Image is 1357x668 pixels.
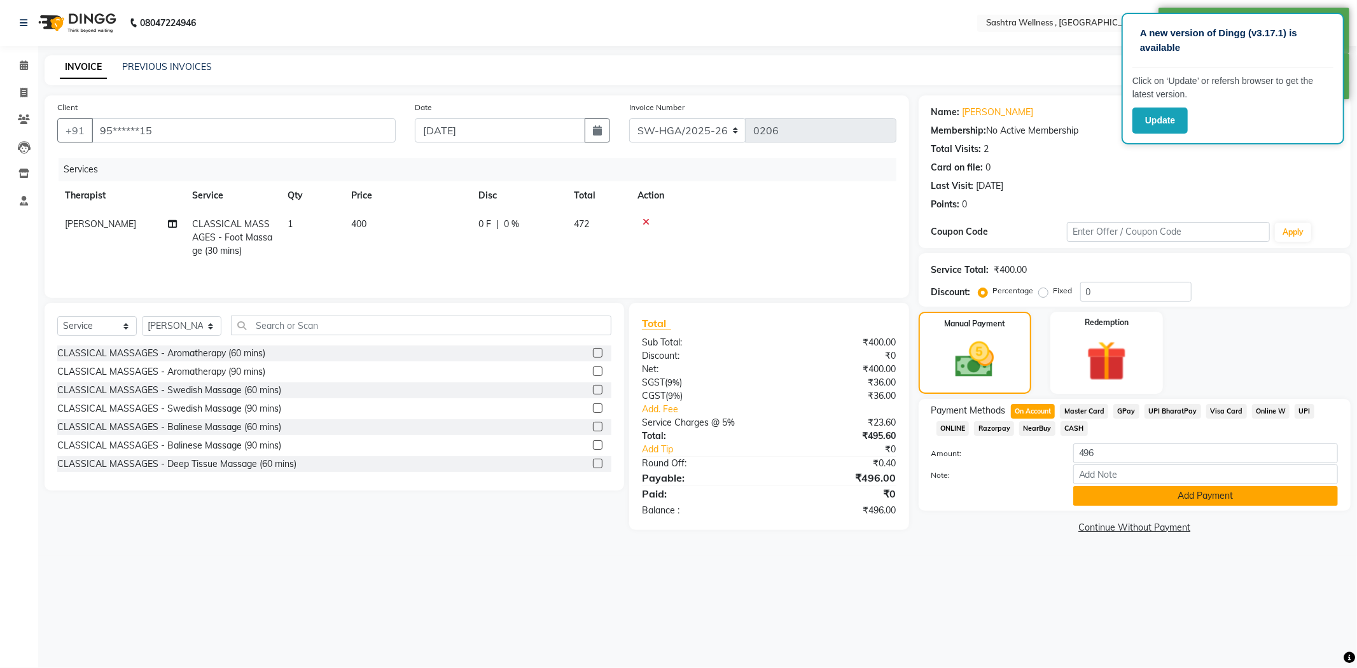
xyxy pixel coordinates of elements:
div: Sub Total: [632,336,769,349]
button: Apply [1275,223,1311,242]
div: 0 [963,198,968,211]
span: Razorpay [974,421,1014,436]
span: CASH [1061,421,1088,436]
th: Price [344,181,471,210]
th: Qty [280,181,344,210]
div: CLASSICAL MASSAGES - Balinese Massage (60 mins) [57,421,281,434]
p: A new version of Dingg (v3.17.1) is available [1140,26,1326,55]
div: ( ) [632,376,769,389]
div: CLASSICAL MASSAGES - Aromatherapy (60 mins) [57,347,265,360]
img: logo [32,5,120,41]
span: Online W [1252,404,1290,419]
div: No Active Membership [931,124,1338,137]
div: ₹0.40 [769,457,906,470]
span: CLASSICAL MASSAGES - Foot Massage (30 mins) [192,218,272,256]
th: Disc [471,181,566,210]
th: Total [566,181,630,210]
div: ₹400.00 [994,263,1027,277]
span: NearBuy [1019,421,1055,436]
a: PREVIOUS INVOICES [122,61,212,73]
div: CLASSICAL MASSAGES - Swedish Massage (60 mins) [57,384,281,397]
div: ₹0 [792,443,906,456]
label: Amount: [922,448,1064,459]
th: Action [630,181,896,210]
button: Update [1132,108,1188,134]
div: Service Total: [931,263,989,277]
span: UPI BharatPay [1145,404,1201,419]
label: Manual Payment [944,318,1005,330]
th: Service [184,181,280,210]
label: Percentage [993,285,1034,296]
div: [DATE] [977,179,1004,193]
label: Note: [922,470,1064,481]
div: ₹495.60 [769,429,906,443]
div: Card on file: [931,161,984,174]
div: Discount: [632,349,769,363]
div: 2 [984,143,989,156]
label: Invoice Number [629,102,685,113]
span: Payment Methods [931,404,1006,417]
input: Add Note [1073,464,1338,484]
a: Add. Fee [632,403,906,416]
div: ₹36.00 [769,389,906,403]
div: ₹0 [769,486,906,501]
a: Add Tip [632,443,792,456]
div: CLASSICAL MASSAGES - Balinese Massage (90 mins) [57,439,281,452]
span: | [496,218,499,231]
label: Fixed [1054,285,1073,296]
button: +91 [57,118,93,143]
div: Payable: [632,470,769,485]
img: _cash.svg [943,337,1006,382]
div: Membership: [931,124,987,137]
span: On Account [1011,404,1055,419]
input: Amount [1073,443,1338,463]
div: Service Charges @ 5% [632,416,769,429]
input: Search by Name/Mobile/Email/Code [92,118,396,143]
div: Total: [632,429,769,443]
div: ₹0 [769,349,906,363]
span: 0 % [504,218,519,231]
span: 400 [351,218,366,230]
span: SGST [642,377,665,388]
b: 08047224946 [140,5,196,41]
div: Total Visits: [931,143,982,156]
div: ₹496.00 [769,470,906,485]
div: ₹400.00 [769,336,906,349]
img: _gift.svg [1074,336,1139,386]
div: ₹400.00 [769,363,906,376]
span: 472 [574,218,589,230]
div: Discount: [931,286,971,299]
input: Search or Scan [231,316,611,335]
span: Total [642,317,671,330]
div: CLASSICAL MASSAGES - Deep Tissue Massage (60 mins) [57,457,296,471]
div: ₹23.60 [769,416,906,429]
span: 0 F [478,218,491,231]
p: Click on ‘Update’ or refersh browser to get the latest version. [1132,74,1333,101]
span: Visa Card [1206,404,1247,419]
span: UPI [1295,404,1314,419]
div: Services [59,158,906,181]
span: [PERSON_NAME] [65,218,136,230]
input: Enter Offer / Coupon Code [1067,222,1270,242]
span: 1 [288,218,293,230]
div: Net: [632,363,769,376]
th: Therapist [57,181,184,210]
span: 9% [667,377,679,387]
label: Date [415,102,432,113]
div: Balance : [632,504,769,517]
label: Redemption [1085,317,1129,328]
div: Round Off: [632,457,769,470]
span: ONLINE [936,421,970,436]
div: CLASSICAL MASSAGES - Swedish Massage (90 mins) [57,402,281,415]
div: ( ) [632,389,769,403]
a: [PERSON_NAME] [963,106,1034,119]
span: 9% [668,391,680,401]
div: Points: [931,198,960,211]
div: ₹496.00 [769,504,906,517]
a: Continue Without Payment [921,521,1348,534]
div: Last Visit: [931,179,974,193]
div: Paid: [632,486,769,501]
div: 0 [986,161,991,174]
div: Name: [931,106,960,119]
div: Coupon Code [931,225,1067,239]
